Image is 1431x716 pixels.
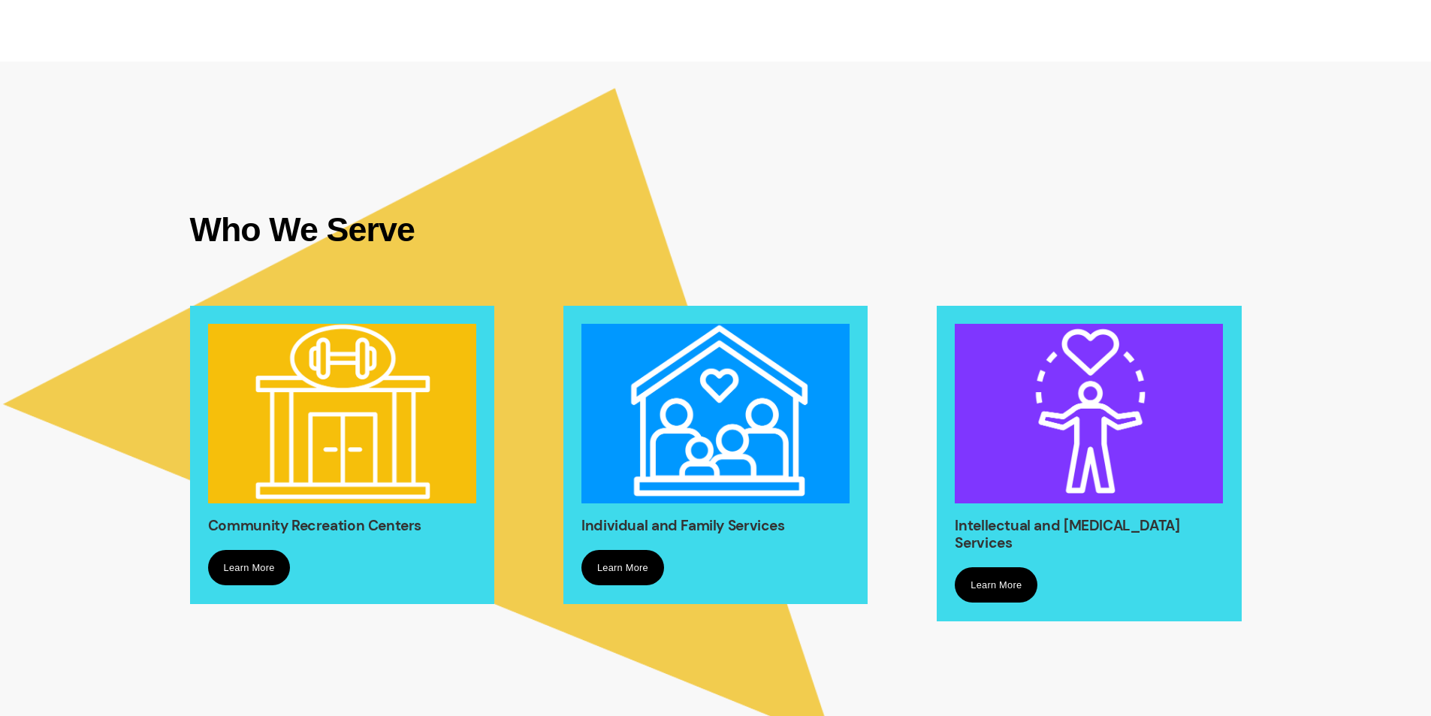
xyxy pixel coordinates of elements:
[955,517,1223,551] h2: Intellectual and [MEDICAL_DATA] Services
[955,567,1037,603] a: Learn More
[190,204,1242,255] p: Who We Serve
[581,550,664,585] a: Learn More
[581,517,850,534] h2: Individual and Family Services
[208,550,291,585] a: Learn More
[208,517,476,534] h2: Community Recreation Centers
